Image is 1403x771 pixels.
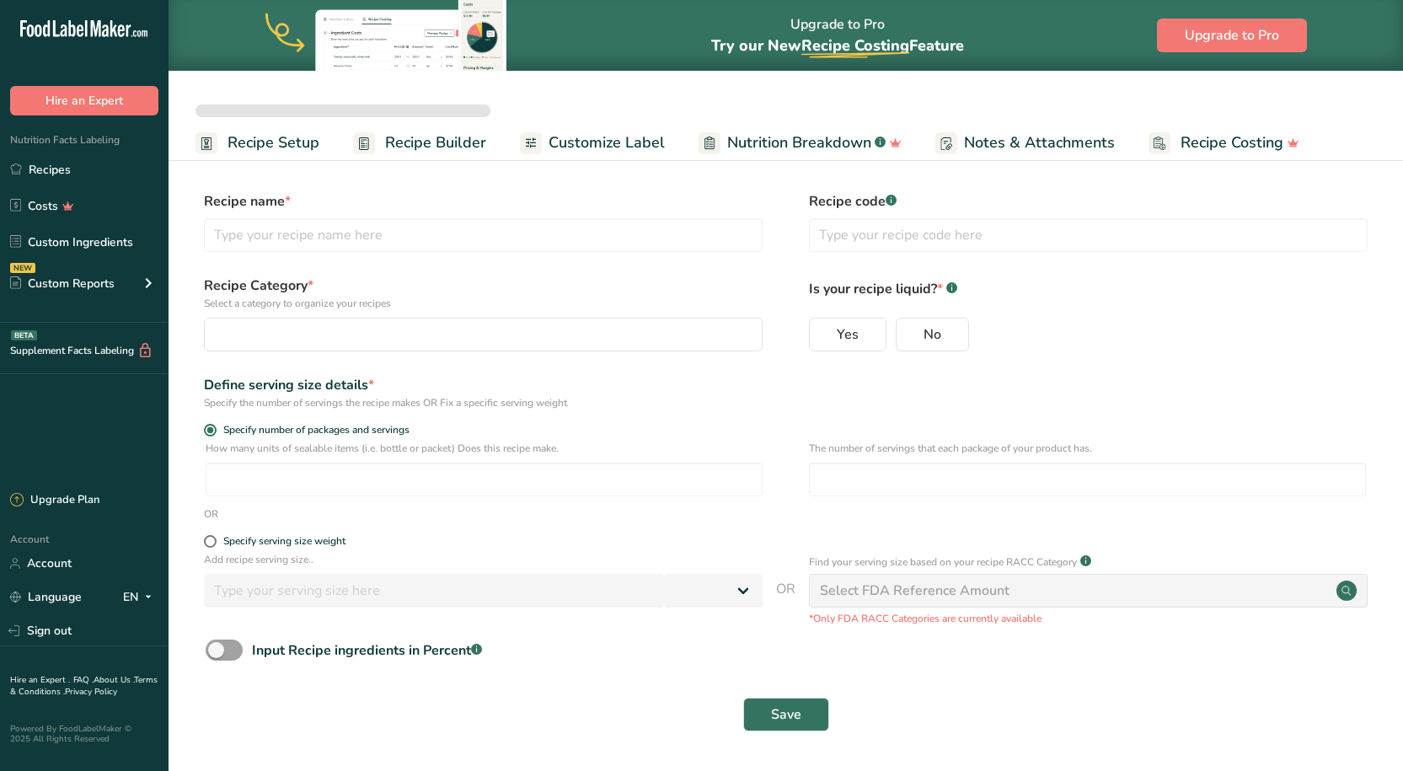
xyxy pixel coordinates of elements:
div: EN [123,587,158,608]
div: Select FDA Reference Amount [820,581,1009,601]
a: Recipe Costing [1149,124,1299,162]
a: Language [10,582,82,612]
span: Notes & Attachments [964,131,1115,154]
span: Yes [837,326,859,343]
div: NEW [10,263,35,273]
p: *Only FDA RACC Categories are currently available [809,611,1368,626]
div: Define serving size details [204,375,763,395]
div: Upgrade Plan [10,492,99,509]
p: Is your recipe liquid? [809,276,1368,299]
a: Recipe Builder [353,124,486,162]
a: Customize Label [520,124,665,162]
span: No [924,326,941,343]
span: Customize Label [549,131,665,154]
span: OR [776,579,795,626]
p: Select a category to organize your recipes [204,296,763,311]
label: Recipe Category [204,276,763,311]
input: Type your recipe code here [809,218,1368,252]
a: Hire an Expert . [10,674,70,686]
button: Save [743,698,829,731]
div: BETA [11,330,37,340]
input: Type your recipe name here [204,218,763,252]
a: About Us . [94,674,134,686]
span: Upgrade to Pro [1185,25,1279,46]
span: Recipe Builder [385,131,486,154]
p: Add recipe serving size.. [204,552,763,567]
p: Find your serving size based on your recipe RACC Category [809,554,1077,570]
div: Input Recipe ingredients in Percent [252,640,482,661]
button: Hire an Expert [10,86,158,115]
div: Powered By FoodLabelMaker © 2025 All Rights Reserved [10,724,158,744]
div: OR [204,506,218,522]
input: Type your serving size here [204,574,664,608]
div: Upgrade to Pro [711,1,964,71]
label: Recipe code [809,191,1368,211]
div: Specify serving size weight [223,535,345,548]
span: Recipe Costing [1181,131,1283,154]
div: Specify the number of servings the recipe makes OR Fix a specific serving weight [204,395,763,410]
label: Recipe name [204,191,763,211]
span: Recipe Setup [228,131,319,154]
p: How many units of sealable items (i.e. bottle or packet) Does this recipe make. [206,441,763,456]
span: Try our New Feature [711,35,964,56]
span: Save [771,704,801,725]
div: Custom Reports [10,275,115,292]
a: Privacy Policy [65,686,117,698]
p: The number of servings that each package of your product has. [809,441,1366,456]
a: Notes & Attachments [935,124,1115,162]
span: Recipe Costing [801,35,909,56]
a: Nutrition Breakdown [699,124,902,162]
span: Nutrition Breakdown [727,131,871,154]
a: Recipe Setup [195,124,319,162]
span: Specify number of packages and servings [217,424,410,436]
a: FAQ . [73,674,94,686]
a: Terms & Conditions . [10,674,158,698]
button: Upgrade to Pro [1157,19,1307,52]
